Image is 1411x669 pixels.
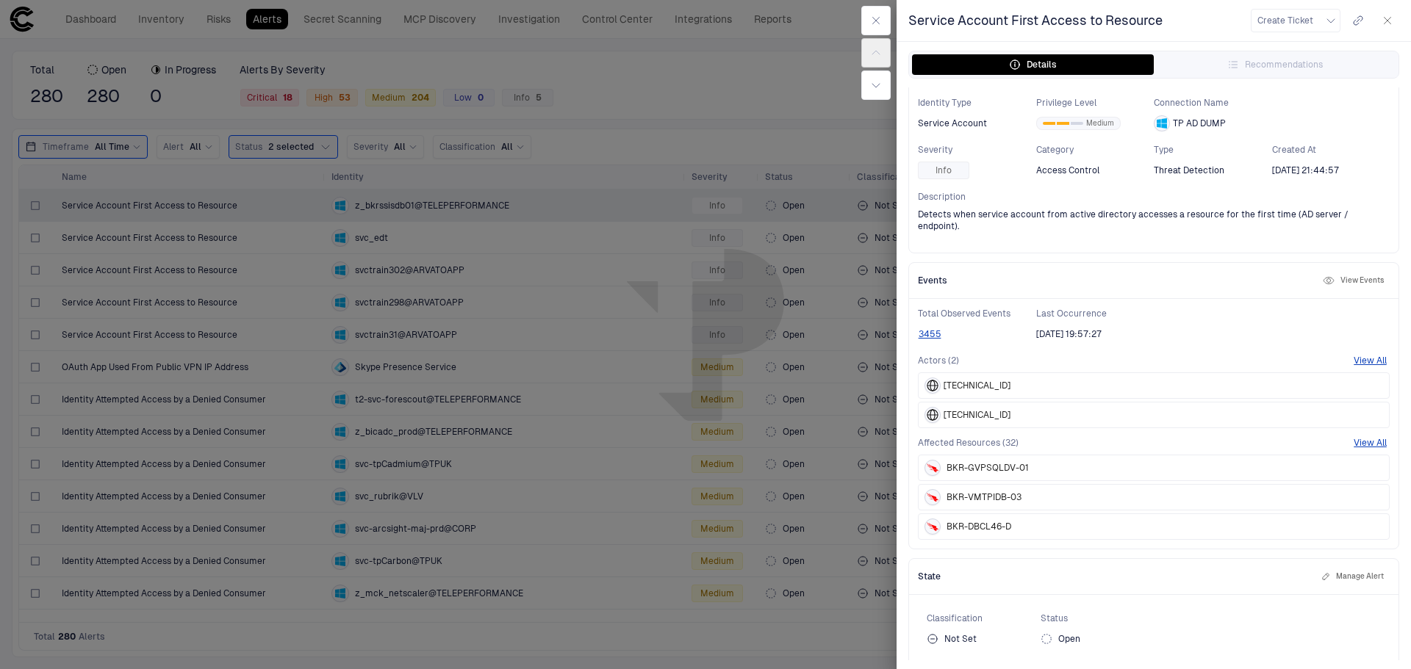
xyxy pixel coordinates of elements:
div: Crowdstrike [927,462,938,474]
div: 1 [1057,122,1069,125]
span: Service Account First Access to Resource [908,12,1163,29]
div: Recommendations [1227,59,1323,70]
button: View All [1354,437,1387,449]
span: [TECHNICAL_ID] [944,409,1010,421]
span: Classification [927,612,1041,624]
span: Service Account [918,117,987,129]
button: Manage Alert [1318,568,1387,585]
div: Crowdstrike [927,491,938,503]
span: BKR-VMTPIDB-03 [947,491,1022,503]
span: Detects when service account from active directory accesses a resource for the first time (AD ser... [918,209,1390,232]
span: Affected Resources (32) [918,437,1019,449]
span: Events [918,275,947,286]
span: Access Control [1036,164,1099,176]
button: 3455 [918,328,941,340]
div: 2 [1071,122,1083,125]
span: Medium [1086,118,1114,129]
button: View All [1354,355,1387,366]
span: Type [1154,144,1272,156]
span: Category [1036,144,1155,156]
span: Threat Detection [1154,164,1224,176]
div: Details [1009,59,1057,70]
span: Identity Type [918,97,1036,109]
button: Create Ticket [1251,9,1340,32]
div: 0 [1043,122,1055,125]
span: Connection Name [1154,97,1390,109]
span: Info [936,164,952,176]
span: Create Ticket [1257,15,1313,26]
span: [TECHNICAL_ID] [944,380,1010,391]
span: Total Observed Events [918,308,1036,319]
span: Created At [1272,144,1390,156]
span: BKR-GVPSQLDV-01 [947,462,1029,474]
div: 9/2/2025 13:44:57 (GMT+00:00 UTC) [1272,164,1339,176]
span: Status [1041,612,1155,624]
span: State [918,571,941,582]
span: BKR-DBCL46-D [947,521,1011,532]
span: Severity [918,144,1036,156]
span: Open [1058,633,1080,645]
span: [DATE] 21:44:57 [1272,164,1339,176]
span: Actors (2) [918,355,959,366]
span: TP AD DUMP [1173,117,1226,129]
span: [DATE] 19:57:27 [1036,328,1102,340]
span: Privilege Level [1036,97,1155,109]
div: Not Set [927,633,977,645]
span: Last Occurrence [1036,308,1155,319]
div: 9/2/2025 11:57:27 (GMT+00:00 UTC) [1036,328,1102,340]
div: Crowdstrike [927,521,938,532]
span: Description [918,191,1390,203]
button: View Events [1320,272,1387,289]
